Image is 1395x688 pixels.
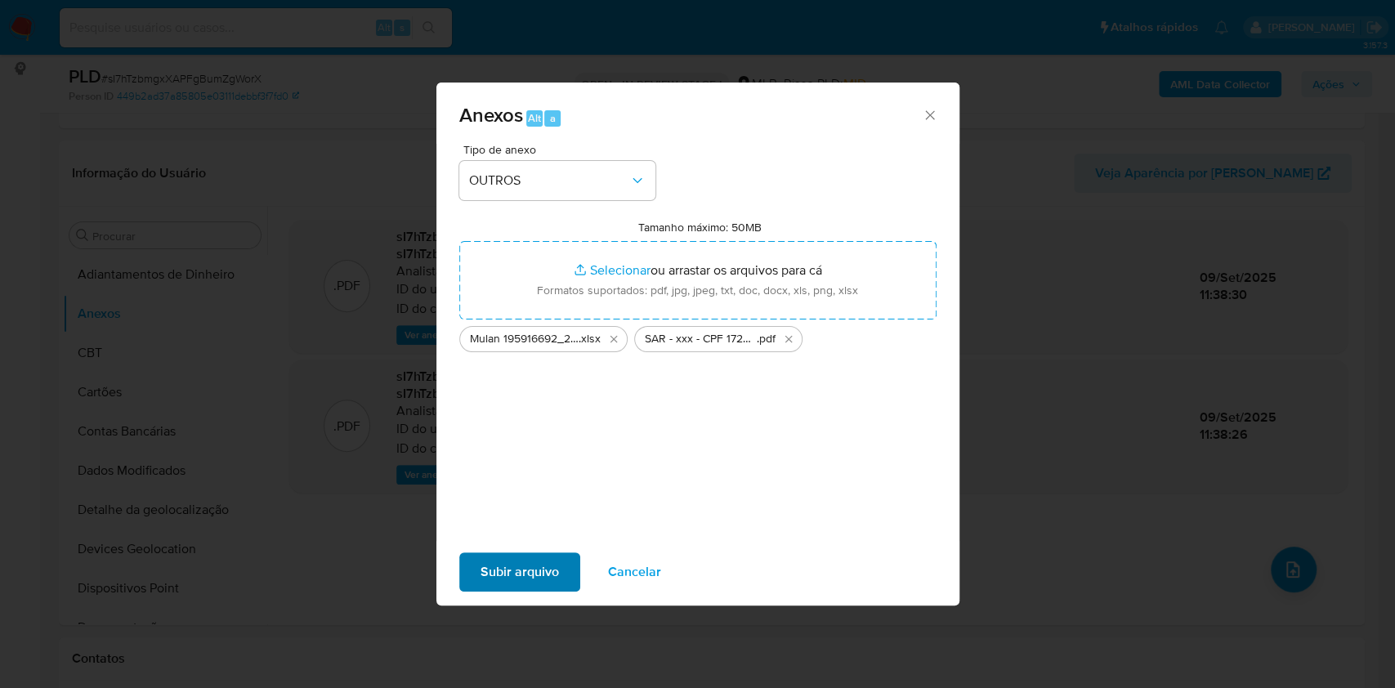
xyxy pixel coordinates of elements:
[922,107,937,122] button: Fechar
[470,331,579,347] span: Mulan 195916692_2025_09_08_16_56_34
[459,161,655,200] button: OUTROS
[587,552,682,592] button: Cancelar
[757,331,776,347] span: .pdf
[459,552,580,592] button: Subir arquivo
[528,110,541,126] span: Alt
[459,319,937,352] ul: Arquivos selecionados
[638,220,762,235] label: Tamanho máximo: 50MB
[608,554,661,590] span: Cancelar
[779,329,798,349] button: Excluir SAR - xxx - CPF 17244539711 - KEVIN NUNES FAGUNDES DA SILVA.pdf
[645,331,757,347] span: SAR - xxx - CPF 17244539711 - [PERSON_NAME] [PERSON_NAME]
[469,172,629,189] span: OUTROS
[579,331,601,347] span: .xlsx
[463,144,659,155] span: Tipo de anexo
[604,329,624,349] button: Excluir Mulan 195916692_2025_09_08_16_56_34.xlsx
[550,110,556,126] span: a
[459,101,523,129] span: Anexos
[481,554,559,590] span: Subir arquivo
